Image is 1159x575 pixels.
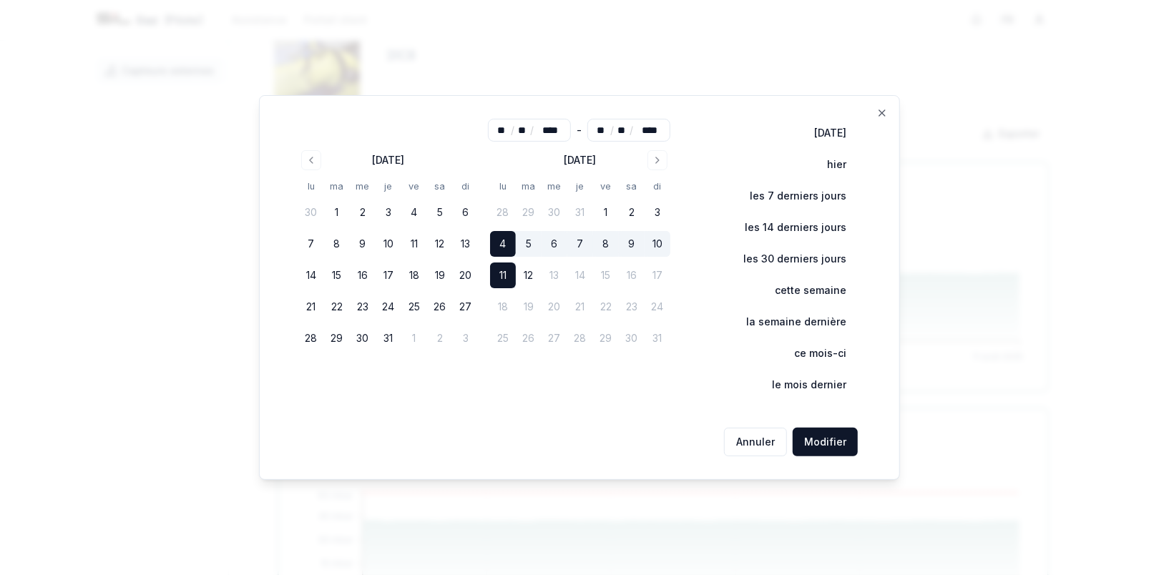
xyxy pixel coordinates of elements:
button: 6 [453,200,479,225]
button: 28 [490,200,516,225]
span: / [630,123,633,137]
button: 26 [427,294,453,320]
button: 10 [376,231,401,257]
button: 24 [376,294,401,320]
th: samedi [427,179,453,194]
button: 2 [350,200,376,225]
th: mercredi [350,179,376,194]
button: 7 [567,231,593,257]
button: 17 [376,262,401,288]
button: 3 [376,200,401,225]
button: 13 [453,231,479,257]
button: 30 [542,200,567,225]
button: cette semaine [745,276,858,305]
button: 16 [350,262,376,288]
button: 27 [453,294,479,320]
button: 2 [427,325,453,351]
div: - [577,119,582,142]
button: 1 [401,325,427,351]
th: vendredi [401,179,427,194]
button: 11 [401,231,427,257]
div: [DATE] [564,153,597,167]
button: 9 [619,231,645,257]
button: 30 [350,325,376,351]
button: 12 [427,231,453,257]
button: 11 [490,262,516,288]
button: 4 [490,231,516,257]
button: 31 [567,200,593,225]
button: 21 [298,294,324,320]
button: 5 [427,200,453,225]
button: [DATE] [784,119,858,147]
button: 19 [427,262,453,288]
button: 9 [350,231,376,257]
button: 30 [298,200,324,225]
th: dimanche [453,179,479,194]
button: les 14 derniers jours [715,213,858,242]
button: 6 [542,231,567,257]
button: Modifier [793,428,858,456]
button: Annuler [724,428,787,456]
button: 1 [324,200,350,225]
button: les 30 derniers jours [713,245,858,273]
th: mardi [324,179,350,194]
button: 8 [324,231,350,257]
button: Go to next month [647,150,667,170]
button: 29 [324,325,350,351]
th: lundi [298,179,324,194]
button: 28 [298,325,324,351]
button: les 7 derniers jours [720,182,858,210]
button: 12 [516,262,542,288]
button: 22 [324,294,350,320]
div: [DATE] [373,153,405,167]
button: 25 [401,294,427,320]
span: / [511,123,514,137]
button: 18 [401,262,427,288]
button: ce mois-ci [764,339,858,368]
th: jeudi [376,179,401,194]
button: 14 [298,262,324,288]
button: 23 [350,294,376,320]
button: 4 [401,200,427,225]
button: 3 [645,200,670,225]
th: mardi [516,179,542,194]
th: lundi [490,179,516,194]
th: samedi [619,179,645,194]
button: 10 [645,231,670,257]
button: 31 [376,325,401,351]
button: la semaine dernière [716,308,858,336]
button: 2 [619,200,645,225]
th: mercredi [542,179,567,194]
th: jeudi [567,179,593,194]
button: Go to previous month [301,150,321,170]
button: 3 [453,325,479,351]
button: 20 [453,262,479,288]
button: 7 [298,231,324,257]
button: 1 [593,200,619,225]
span: / [530,123,534,137]
button: hier [797,150,858,179]
button: 8 [593,231,619,257]
th: dimanche [645,179,670,194]
button: le mois dernier [742,370,858,399]
button: 29 [516,200,542,225]
button: 5 [516,231,542,257]
span: / [610,123,614,137]
button: 15 [324,262,350,288]
th: vendredi [593,179,619,194]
